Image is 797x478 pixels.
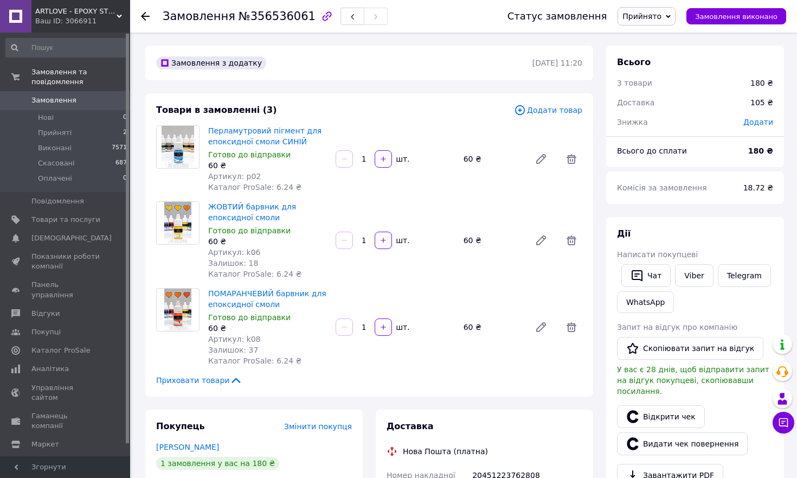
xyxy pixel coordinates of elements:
span: Каталог ProSale: 6.24 ₴ [208,183,301,192]
span: Змінити покупця [284,422,352,431]
span: Виконані [38,143,72,153]
span: Приховати товари [156,375,242,386]
span: Товари та послуги [31,215,100,225]
span: Комісія за замовлення [617,183,707,192]
span: Прийняті [38,128,72,138]
div: 180 ₴ [750,78,773,88]
a: [PERSON_NAME] [156,443,219,451]
span: Товари в замовленні (3) [156,105,277,115]
div: 105 ₴ [744,91,780,114]
span: Прийнято [622,12,661,21]
div: шт. [393,322,410,333]
div: 60 ₴ [459,233,526,248]
span: Додати товар [514,104,582,116]
span: Гаманець компанії [31,411,100,431]
span: Каталог ProSale: 6.24 ₴ [208,270,301,278]
a: ЖОВТИЙ барвник для епоксидної смоли [208,202,296,222]
time: [DATE] 11:20 [532,59,582,67]
span: Маркет [31,439,59,449]
span: Написати покупцеві [617,250,698,259]
span: Видалити [561,148,582,170]
a: ПОМАРАНЧЕВИЙ барвник для епоксидної смоли [208,289,326,309]
span: Видалити [561,316,582,338]
img: ЖОВТИЙ барвник для епоксидної смоли [164,202,191,244]
button: Скопіювати запит на відгук [617,337,763,360]
button: Чат з покупцем [773,412,794,434]
a: Viber [675,264,713,287]
div: 60 ₴ [208,160,327,171]
span: Доставка [387,421,434,431]
span: Відгуки [31,309,60,318]
span: 7571 [112,143,127,153]
div: 60 ₴ [459,151,526,167]
span: У вас є 28 днів, щоб відправити запит на відгук покупцеві, скопіювавши посилання. [617,365,769,396]
span: Всього до сплати [617,146,687,155]
div: Ваш ID: 3066911 [35,16,130,26]
span: Артикул: p02 [208,172,261,181]
span: Знижка [617,118,648,126]
span: Повідомлення [31,196,84,206]
img: ПОМАРАНЧЕВИЙ барвник для епоксидної смоли [164,289,191,331]
span: 0 [123,113,127,123]
span: 3 товари [617,79,652,87]
div: шт. [393,235,410,246]
span: Запит на відгук про компанію [617,323,737,332]
div: шт. [393,154,410,164]
span: Всього [617,57,651,67]
span: Замовлення та повідомлення [31,67,130,87]
span: Додати [743,118,773,126]
span: Залишок: 18 [208,259,258,267]
div: Статус замовлення [507,11,607,22]
a: WhatsApp [617,291,674,313]
span: Каталог ProSale: 6.24 ₴ [208,356,301,365]
span: Оплачені [38,174,72,183]
a: Перламутровий пігмент для епоксидної смоли СИНІЙ [208,126,322,146]
button: Замовлення виконано [686,8,786,24]
a: Редагувати [530,316,552,338]
span: Панель управління [31,280,100,299]
span: Замовлення [163,10,235,23]
span: Каталог ProSale [31,346,90,355]
div: 60 ₴ [459,320,526,335]
span: Готово до відправки [208,150,291,159]
button: Видати чек повернення [617,432,748,455]
div: Повернутися назад [141,11,150,22]
span: Показники роботи компанії [31,252,100,271]
input: Пошук [5,38,128,58]
button: Чат [621,264,671,287]
span: Залишок: 37 [208,346,258,354]
span: Готово до відправки [208,313,291,322]
span: Покупець [156,421,205,431]
span: Готово до відправки [208,226,291,235]
span: 18.72 ₴ [743,183,773,192]
b: 180 ₴ [748,146,773,155]
span: ARTLOVE - EPOXY STORE [35,7,117,16]
div: Нова Пошта (платна) [400,446,491,457]
div: 60 ₴ [208,323,327,334]
span: №356536061 [239,10,316,23]
span: Замовлення [31,95,76,105]
div: 60 ₴ [208,236,327,247]
a: Редагувати [530,230,552,251]
div: 1 замовлення у вас на 180 ₴ [156,457,279,470]
span: Скасовані [38,158,75,168]
span: Артикул: k08 [208,335,261,343]
span: Аналітика [31,364,69,374]
span: [DEMOGRAPHIC_DATA] [31,233,112,243]
a: Відкрити чек [617,405,705,428]
a: Telegram [718,264,771,287]
span: Видалити [561,230,582,251]
span: 2 [123,128,127,138]
img: Перламутровий пігмент для епоксидної смоли СИНІЙ [162,126,194,168]
span: Нові [38,113,54,123]
span: Артикул: k06 [208,248,261,257]
span: Покупці [31,327,61,337]
span: 687 [115,158,127,168]
span: Доставка [617,98,654,107]
span: 0 [123,174,127,183]
span: Управління сайтом [31,383,100,403]
span: Замовлення виконано [695,12,777,21]
a: Редагувати [530,148,552,170]
div: Замовлення з додатку [156,56,266,69]
span: Дії [617,228,631,239]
